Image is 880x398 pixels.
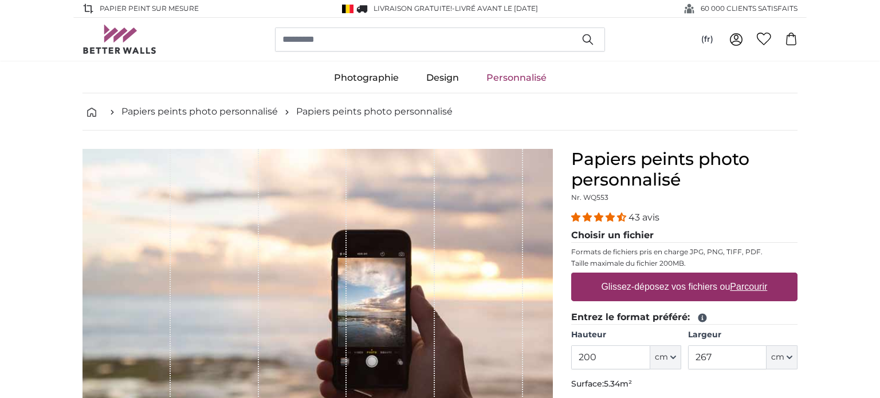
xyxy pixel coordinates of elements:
span: cm [655,352,668,363]
img: Betterwalls [82,25,157,54]
button: (fr) [692,29,722,50]
button: cm [767,345,797,369]
span: 5.34m² [604,379,632,389]
a: Photographie [320,63,412,93]
label: Glissez-déposez vos fichiers ou [597,275,772,298]
span: 4.40 stars [571,212,628,223]
a: Papiers peints photo personnalisé [296,105,453,119]
legend: Choisir un fichier [571,228,797,243]
legend: Entrez le format préféré: [571,310,797,325]
span: Livraison GRATUITE! [374,4,452,13]
span: 43 avis [628,212,659,223]
nav: breadcrumbs [82,93,797,131]
span: Livré avant le [DATE] [455,4,538,13]
a: Design [412,63,473,93]
a: Personnalisé [473,63,560,93]
p: Formats de fichiers pris en charge JPG, PNG, TIFF, PDF. [571,247,797,257]
label: Hauteur [571,329,681,341]
p: Taille maximale du fichier 200MB. [571,259,797,268]
span: - [452,4,538,13]
span: Papier peint sur mesure [100,3,199,14]
span: Nr. WQ553 [571,193,608,202]
h1: Papiers peints photo personnalisé [571,149,797,190]
span: cm [771,352,784,363]
label: Largeur [688,329,797,341]
button: cm [650,345,681,369]
img: Belgique [342,5,353,13]
span: 60 000 CLIENTS SATISFAITS [701,3,797,14]
u: Parcourir [730,282,768,291]
p: Surface: [571,379,797,390]
a: Papiers peints photo personnalisé [121,105,278,119]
